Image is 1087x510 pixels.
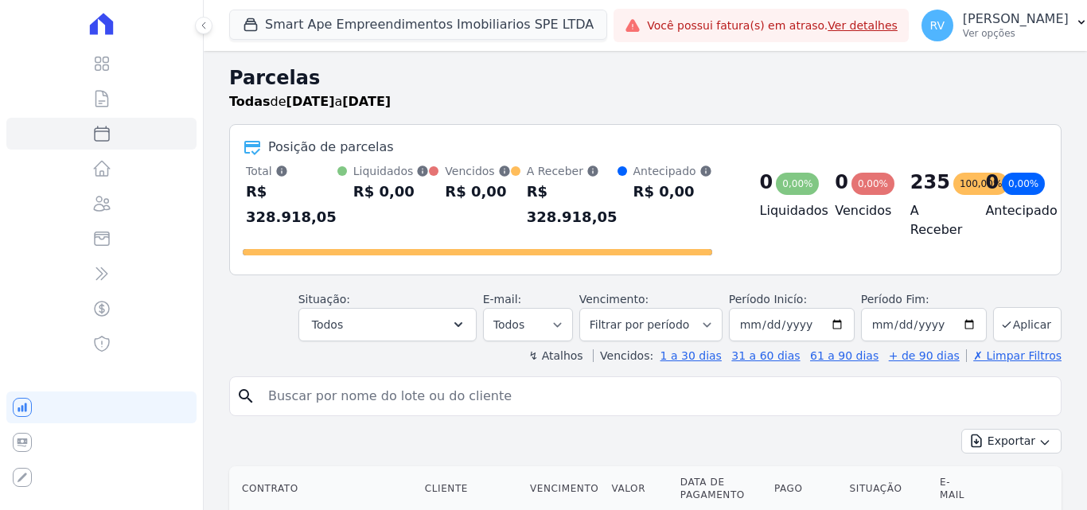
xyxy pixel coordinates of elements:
[445,179,510,204] div: R$ 0,00
[633,163,712,179] div: Antecipado
[246,179,337,230] div: R$ 328.918,05
[963,27,1069,40] p: Ver opções
[579,293,649,306] label: Vencimento:
[246,163,337,179] div: Total
[286,94,335,109] strong: [DATE]
[229,92,391,111] p: de a
[985,201,1035,220] h4: Antecipado
[953,173,1008,195] div: 100,00%
[268,138,394,157] div: Posição de parcelas
[445,163,510,179] div: Vencidos
[353,179,430,204] div: R$ 0,00
[1002,173,1045,195] div: 0,00%
[966,349,1062,362] a: ✗ Limpar Filtros
[528,349,582,362] label: ↯ Atalhos
[353,163,430,179] div: Liquidados
[593,349,653,362] label: Vencidos:
[985,169,999,195] div: 0
[861,291,987,308] label: Período Fim:
[889,349,960,362] a: + de 90 dias
[851,173,894,195] div: 0,00%
[760,201,810,220] h4: Liquidados
[229,94,271,109] strong: Todas
[835,169,848,195] div: 0
[298,293,350,306] label: Situação:
[236,387,255,406] i: search
[910,169,950,195] div: 235
[910,201,960,239] h4: A Receber
[660,349,722,362] a: 1 a 30 dias
[647,18,898,34] span: Você possui fatura(s) em atraso.
[259,380,1054,412] input: Buscar por nome do lote ou do cliente
[731,349,800,362] a: 31 a 60 dias
[810,349,879,362] a: 61 a 90 dias
[527,163,618,179] div: A Receber
[835,201,885,220] h4: Vencidos
[229,10,607,40] button: Smart Ape Empreendimentos Imobiliarios SPE LTDA
[483,293,522,306] label: E-mail:
[342,94,391,109] strong: [DATE]
[527,179,618,230] div: R$ 328.918,05
[729,293,807,306] label: Período Inicío:
[633,179,712,204] div: R$ 0,00
[963,11,1069,27] p: [PERSON_NAME]
[298,308,477,341] button: Todos
[760,169,773,195] div: 0
[776,173,819,195] div: 0,00%
[930,20,945,31] span: RV
[961,429,1062,454] button: Exportar
[229,64,1062,92] h2: Parcelas
[993,307,1062,341] button: Aplicar
[828,19,898,32] a: Ver detalhes
[312,315,343,334] span: Todos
